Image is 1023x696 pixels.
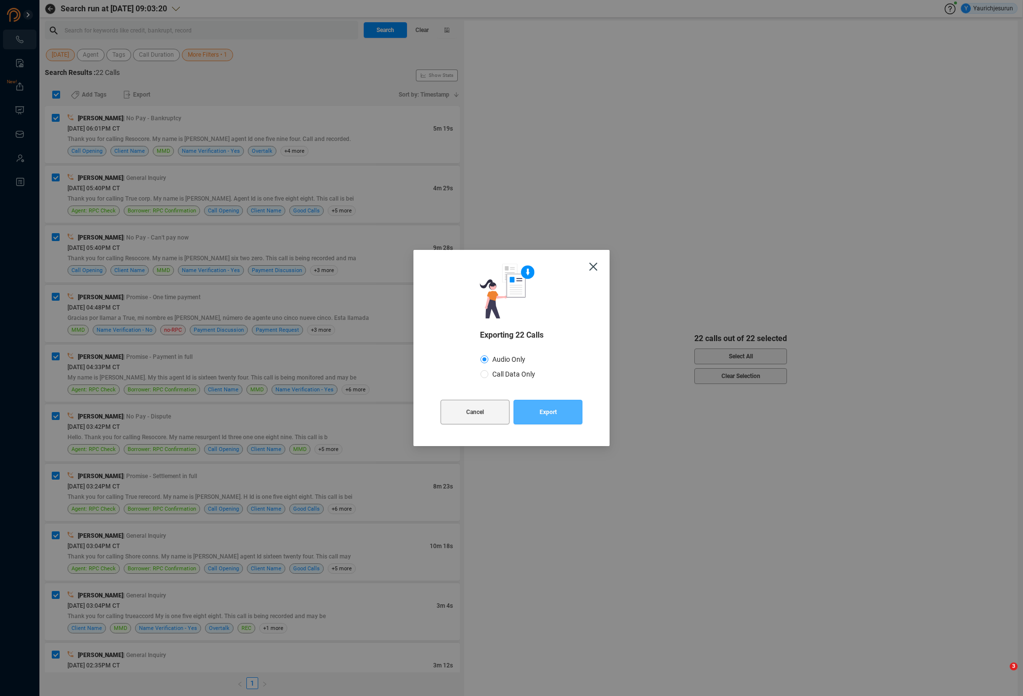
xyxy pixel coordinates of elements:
button: Export [513,400,582,424]
button: Cancel [441,400,510,424]
iframe: Intercom live chat [989,662,1013,686]
span: Export [540,400,557,424]
button: Close [577,250,610,282]
span: 3 [1010,662,1018,670]
span: Call Data Only [488,370,539,378]
span: Audio Only [488,355,529,363]
span: Exporting 22 Calls [480,329,544,341]
span: Cancel [466,400,484,424]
